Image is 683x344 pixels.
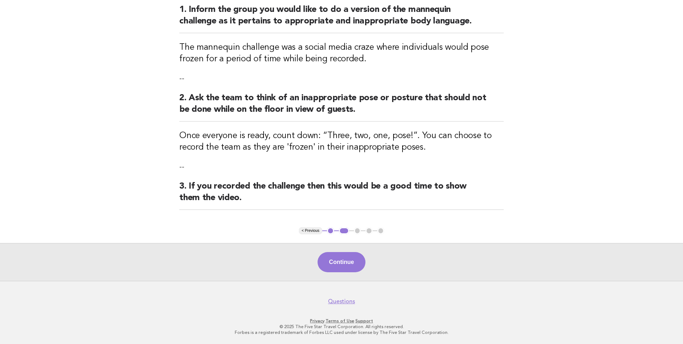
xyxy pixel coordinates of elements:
[179,4,504,33] h2: 1. Inform the group you would like to do a version of the mannequin challenge as it pertains to a...
[179,162,504,172] p: --
[121,330,562,335] p: Forbes is a registered trademark of Forbes LLC used under license by The Five Star Travel Corpora...
[355,318,373,323] a: Support
[179,74,504,84] p: --
[121,324,562,330] p: © 2025 The Five Star Travel Corporation. All rights reserved.
[327,227,334,234] button: 1
[121,318,562,324] p: · ·
[179,130,504,153] h3: Once everyone is ready, count down: “Three, two, one, pose!”. You can choose to record the team a...
[318,252,365,272] button: Continue
[339,227,349,234] button: 2
[310,318,324,323] a: Privacy
[179,42,504,65] h3: The mannequin challenge was a social media craze where individuals would pose frozen for a period...
[179,92,504,122] h2: 2. Ask the team to think of an inappropriate pose or posture that should not be done while on the...
[299,227,322,234] button: < Previous
[325,318,354,323] a: Terms of Use
[179,181,504,210] h2: 3. If you recorded the challenge then this would be a good time to show them the video.
[328,298,355,305] a: Questions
